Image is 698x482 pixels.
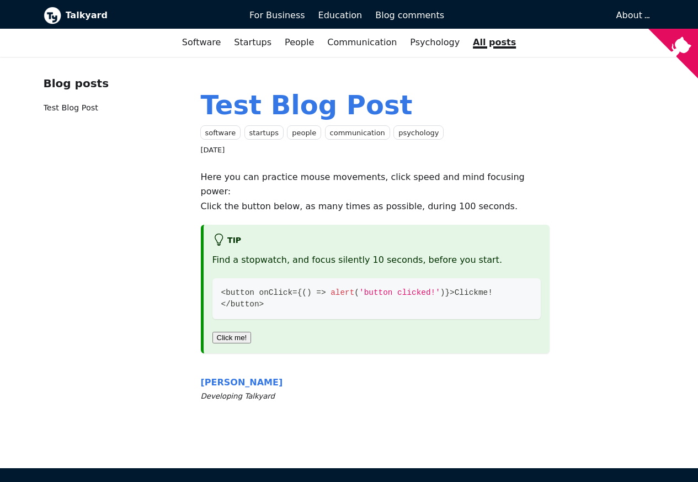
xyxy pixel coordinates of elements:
a: psychology [393,125,444,140]
span: } [445,288,450,297]
span: button onClick [226,288,292,297]
h5: tip [212,234,541,248]
span: Education [318,10,363,20]
span: / [226,300,231,309]
span: => [316,288,326,297]
span: me [478,288,488,297]
p: Find a stopwatch, and focus silently 10 seconds, before you start. [212,253,541,267]
span: ( [302,288,307,297]
span: = [292,288,297,297]
a: software [200,125,241,140]
div: Blog posts [44,75,183,93]
a: Startups [227,33,278,52]
a: People [278,33,321,52]
a: About [616,10,648,20]
span: [PERSON_NAME] [201,377,283,388]
a: Education [312,6,369,25]
span: < [221,300,226,309]
a: communication [325,125,390,140]
a: For Business [243,6,312,25]
span: For Business [249,10,305,20]
span: Blog comments [375,10,444,20]
a: people [287,125,321,140]
span: button [231,300,259,309]
a: Test Blog Post [201,89,413,120]
a: Software [175,33,228,52]
span: > [450,288,455,297]
span: Click [455,288,478,297]
a: startups [244,125,284,140]
a: Psychology [403,33,466,52]
span: ) [307,288,312,297]
time: [DATE] [201,146,225,154]
span: ! [488,288,493,297]
nav: Blog recent posts navigation [44,75,183,124]
span: alert [331,288,354,297]
a: Blog comments [369,6,451,25]
span: ( [354,288,359,297]
span: { [297,288,302,297]
a: All posts [466,33,523,52]
small: Developing Talkyard [201,390,550,402]
span: > [259,300,264,309]
a: Test Blog Post [44,103,98,112]
span: 'button clicked!' [359,288,440,297]
span: ) [440,288,445,297]
img: Talkyard logo [44,7,61,24]
span: < [221,288,226,297]
button: Click me! [212,332,252,343]
a: Talkyard logoTalkyard [44,7,234,24]
p: Here you can practice mouse movements, click speed and mind focusing power: Click the button belo... [201,170,550,214]
b: Talkyard [66,8,234,23]
a: Communication [321,33,403,52]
